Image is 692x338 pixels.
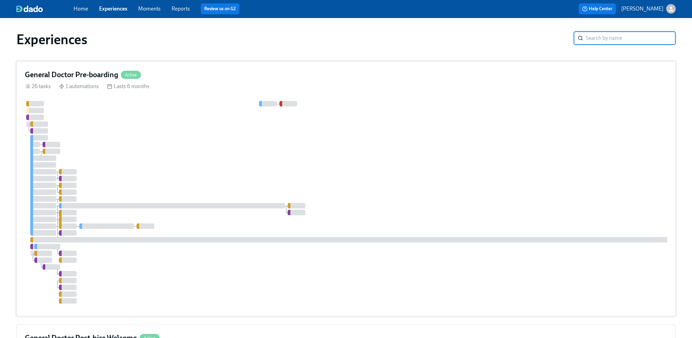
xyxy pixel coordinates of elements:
[138,5,161,12] a: Moments
[16,61,676,316] a: General Doctor Pre-boardingActive26 tasks 1 automations Lasts 6 months
[582,5,612,12] span: Help Center
[59,83,99,90] div: 1 automations
[25,83,51,90] div: 26 tasks
[579,3,616,14] button: Help Center
[201,3,239,14] button: Review us on G2
[99,5,127,12] a: Experiences
[121,72,141,78] span: Active
[25,70,118,80] h4: General Doctor Pre-boarding
[107,83,149,90] div: Lasts 6 months
[16,5,43,12] img: dado
[586,31,676,45] input: Search by name
[172,5,190,12] a: Reports
[16,5,74,12] a: dado
[621,5,663,13] p: [PERSON_NAME]
[74,5,88,12] a: Home
[621,4,676,14] button: [PERSON_NAME]
[204,5,236,12] a: Review us on G2
[16,31,87,48] h1: Experiences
